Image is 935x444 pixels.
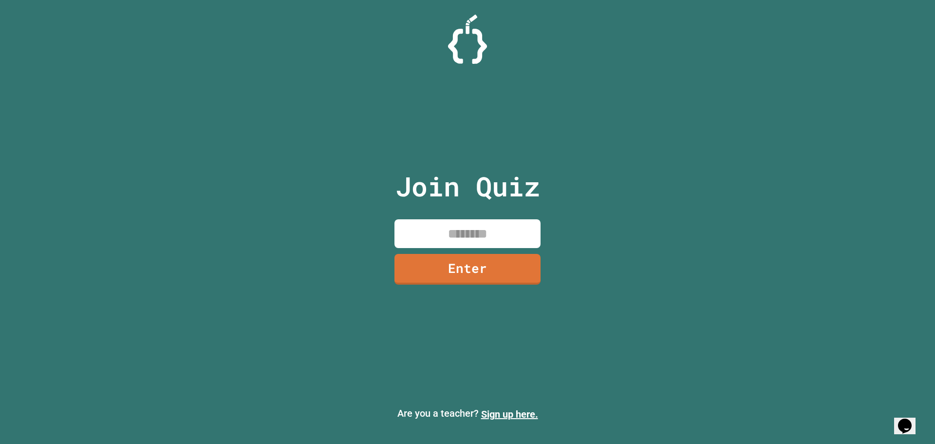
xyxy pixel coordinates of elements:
[8,406,927,422] p: Are you a teacher?
[395,166,540,207] p: Join Quiz
[448,15,487,64] img: Logo.svg
[481,408,538,420] a: Sign up here.
[394,254,541,285] a: Enter
[894,405,925,434] iframe: chat widget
